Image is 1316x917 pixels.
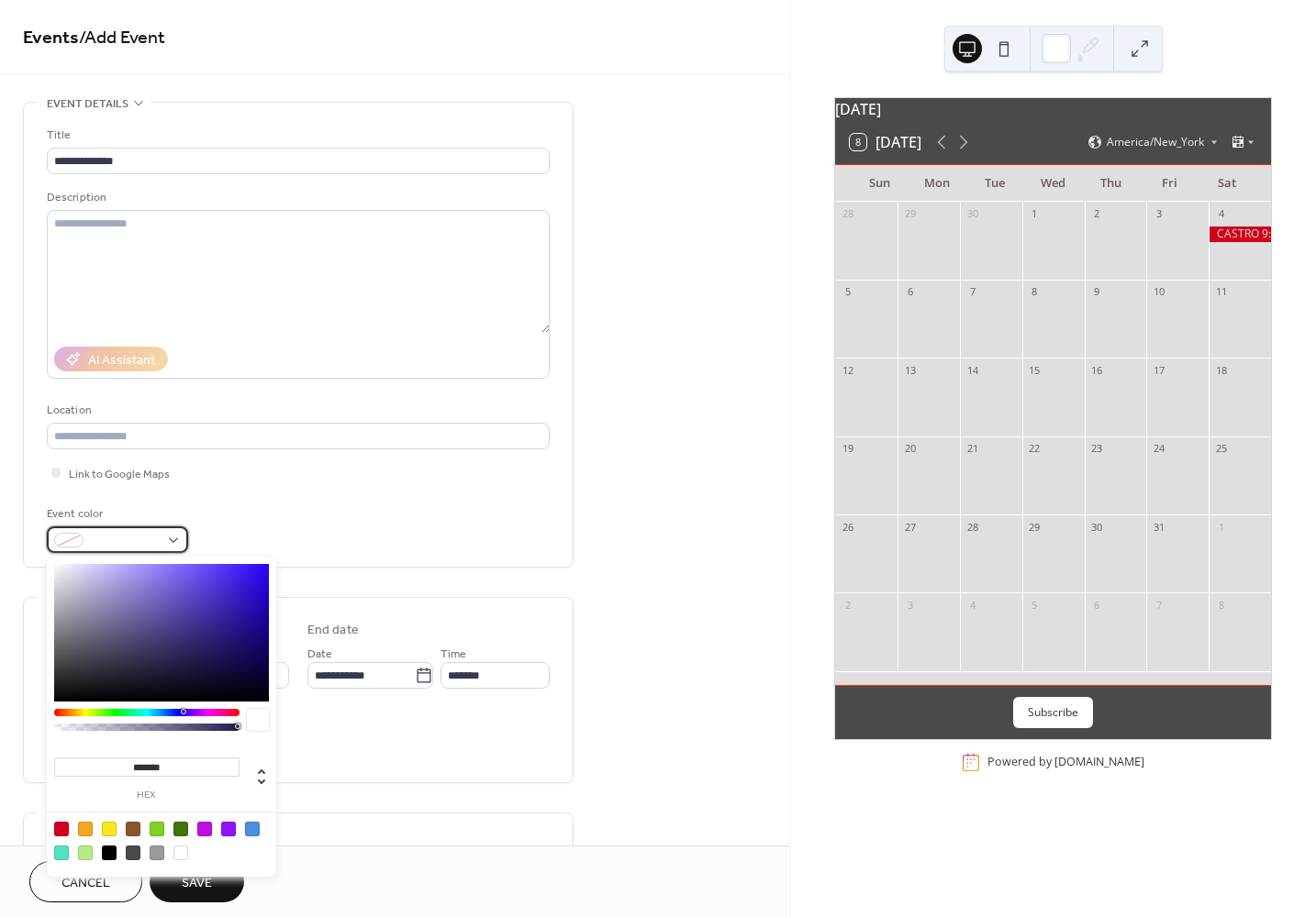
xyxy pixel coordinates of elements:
[1141,165,1199,202] div: Fri
[102,822,117,836] div: #F8E71C
[1152,442,1165,456] div: 24
[965,363,979,377] div: 14
[47,188,546,207] div: Description
[965,442,979,456] div: 21
[78,845,93,860] div: #B8E986
[221,822,236,836] div: #9013FE
[150,861,244,902] button: Save
[1152,207,1165,221] div: 3
[841,363,854,377] div: 12
[61,874,110,893] span: Cancel
[1028,520,1042,534] div: 29
[903,363,917,377] div: 13
[1090,285,1104,299] div: 9
[197,822,212,836] div: #BD10E0
[150,845,164,860] div: #9B9B9B
[965,598,979,612] div: 4
[1028,598,1042,612] div: 5
[850,165,908,202] div: Sun
[182,874,212,893] span: Save
[841,520,854,534] div: 26
[54,790,240,801] label: hex
[245,822,260,836] div: #4A90E2
[1209,226,1271,242] div: CASTRO 9:00 AM
[1214,207,1228,221] div: 4
[307,645,332,664] span: Date
[54,845,69,860] div: #50E3C2
[987,755,1144,770] div: Powered by
[1152,363,1165,377] div: 17
[47,126,546,145] div: Title
[1214,363,1228,377] div: 18
[965,285,979,299] div: 7
[841,207,854,221] div: 28
[1107,137,1204,148] span: America/New_York
[173,822,188,836] div: #417505
[79,20,165,56] span: / Add Event
[1199,165,1256,202] div: Sat
[1054,755,1144,770] a: [DOMAIN_NAME]
[23,20,79,56] a: Events
[307,621,359,640] div: End date
[841,442,854,456] div: 19
[841,598,854,612] div: 2
[1013,697,1093,728] button: Subscribe
[54,822,69,836] div: #D0021B
[1028,207,1042,221] div: 1
[1090,207,1104,221] div: 2
[150,822,164,836] div: #7ED321
[1214,520,1228,534] div: 1
[1028,285,1042,299] div: 8
[441,645,466,664] span: Time
[173,845,188,860] div: #FFFFFF
[843,129,928,155] button: 8[DATE]
[29,861,142,902] button: Cancel
[1214,285,1228,299] div: 11
[1214,442,1228,456] div: 25
[1152,285,1165,299] div: 10
[1152,520,1165,534] div: 31
[1082,165,1140,202] div: Thu
[1028,442,1042,456] div: 22
[1090,442,1104,456] div: 23
[47,94,128,114] span: Event details
[47,504,184,524] div: Event color
[102,845,117,860] div: #000000
[903,520,917,534] div: 27
[965,520,979,534] div: 28
[1090,520,1104,534] div: 30
[126,845,140,860] div: #4A4A4A
[909,165,966,202] div: Mon
[1214,598,1228,612] div: 8
[965,207,979,221] div: 30
[841,285,854,299] div: 5
[1090,363,1104,377] div: 16
[1090,598,1104,612] div: 6
[903,207,917,221] div: 29
[69,465,170,484] span: Link to Google Maps
[835,98,1271,120] div: [DATE]
[903,442,917,456] div: 20
[78,822,93,836] div: #F5A623
[1028,363,1042,377] div: 15
[1152,598,1165,612] div: 7
[1024,165,1082,202] div: Wed
[966,165,1024,202] div: Tue
[47,401,546,420] div: Location
[903,598,917,612] div: 3
[126,822,140,836] div: #8B572A
[903,285,917,299] div: 6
